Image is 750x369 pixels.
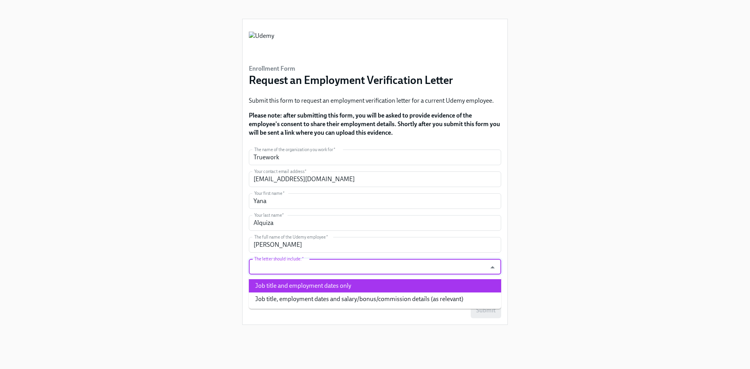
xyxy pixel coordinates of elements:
h6: Enrollment Form [249,64,453,73]
button: Close [486,261,498,273]
li: Job title, employment dates and salary/bonus/commission details (as relevant) [249,292,501,306]
h3: Request an Employment Verification Letter [249,73,453,87]
li: Job title and employment dates only [249,279,501,292]
strong: Please note: after submitting this form, you will be asked to provide evidence of the employee's ... [249,112,500,136]
img: Udemy [249,32,274,55]
p: Submit this form to request an employment verification letter for a current Udemy employee. [249,96,501,105]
